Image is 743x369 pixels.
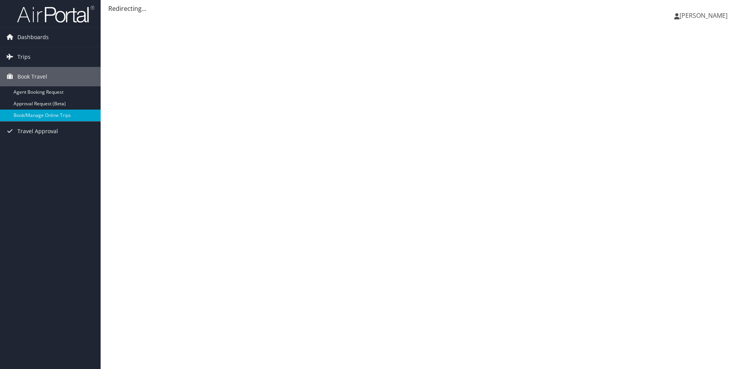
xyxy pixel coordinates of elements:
[680,11,728,20] span: [PERSON_NAME]
[17,67,47,86] span: Book Travel
[17,47,31,67] span: Trips
[17,27,49,47] span: Dashboards
[17,122,58,141] span: Travel Approval
[17,5,94,23] img: airportal-logo.png
[108,4,735,13] div: Redirecting...
[674,4,735,27] a: [PERSON_NAME]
